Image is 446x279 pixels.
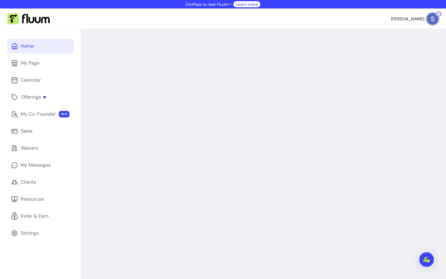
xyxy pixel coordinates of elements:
[7,90,74,104] a: Offerings
[21,77,41,84] div: Calendar
[391,13,439,25] button: avatar[PERSON_NAME]
[186,1,231,7] p: ZenPass is now Fluum !
[21,94,46,101] div: Offerings
[391,16,424,22] span: [PERSON_NAME]
[7,192,74,206] a: Resources
[7,209,74,223] a: Refer & Earn
[7,175,74,189] a: Clients
[7,56,74,70] a: My Page
[7,158,74,172] a: My Messages
[59,111,69,117] span: NEW
[419,252,434,267] div: Open Intercom Messenger
[21,230,39,237] div: Settings
[236,1,258,7] a: Learn more
[7,124,74,138] a: Sales
[21,145,38,152] div: Waivers
[427,13,439,25] img: avatar
[7,107,74,121] a: My Co-Founder NEW
[7,141,74,155] a: Waivers
[21,43,34,50] div: Home
[21,111,56,118] div: My Co-Founder
[7,13,50,25] img: Fluum Logo
[21,162,51,169] div: My Messages
[21,60,39,67] div: My Page
[7,226,74,240] a: Settings
[21,128,32,135] div: Sales
[21,179,36,186] div: Clients
[21,196,44,203] div: Resources
[7,73,74,87] a: Calendar
[7,39,74,53] a: Home
[21,213,49,220] div: Refer & Earn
